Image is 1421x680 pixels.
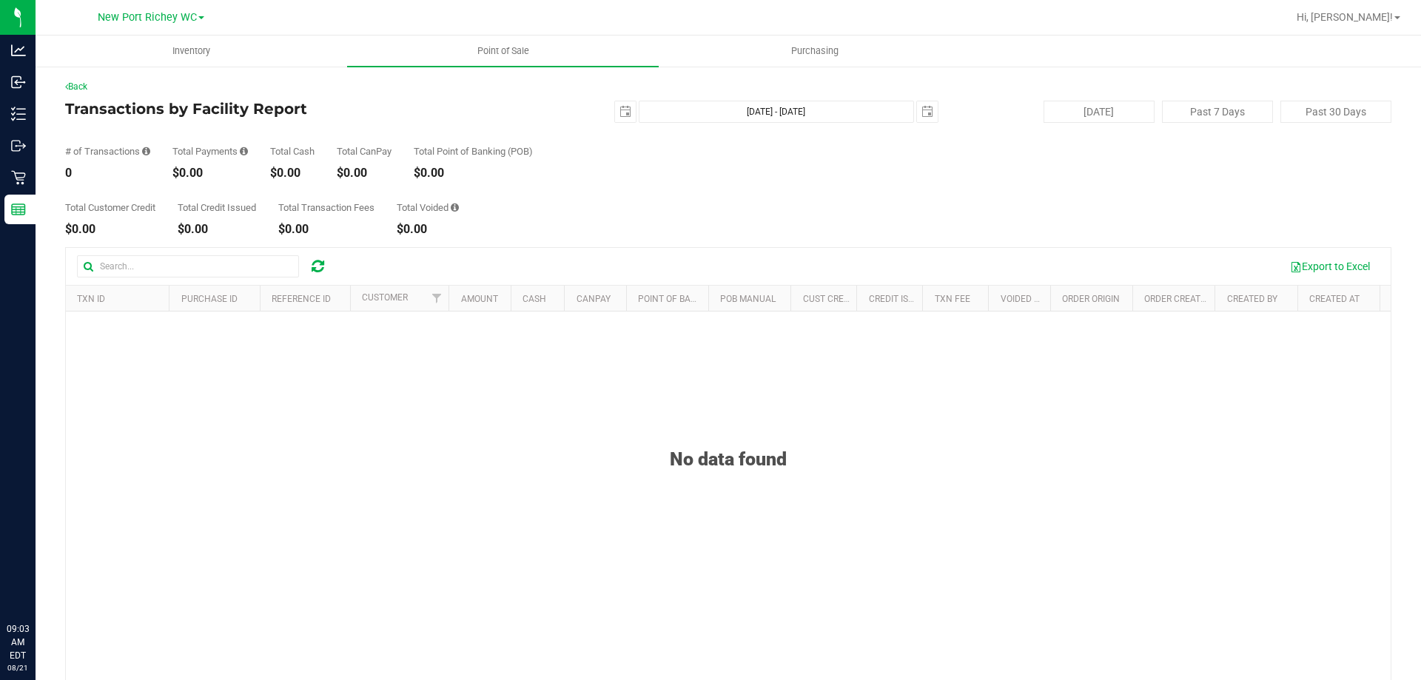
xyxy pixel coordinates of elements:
[1309,294,1360,304] a: Created At
[65,81,87,92] a: Back
[1044,101,1155,123] button: [DATE]
[347,36,659,67] a: Point of Sale
[36,36,347,67] a: Inventory
[1162,101,1273,123] button: Past 7 Days
[451,203,459,212] i: Sum of all voided payment transaction amounts, excluding tips and transaction fees.
[172,167,248,179] div: $0.00
[362,292,408,303] a: Customer
[65,101,507,117] h4: Transactions by Facility Report
[15,562,59,606] iframe: Resource center
[172,147,248,156] div: Total Payments
[11,43,26,58] inline-svg: Analytics
[7,662,29,673] p: 08/21
[11,107,26,121] inline-svg: Inventory
[65,147,150,156] div: # of Transactions
[424,286,449,311] a: Filter
[935,294,970,304] a: Txn Fee
[414,167,533,179] div: $0.00
[659,36,970,67] a: Purchasing
[337,147,392,156] div: Total CanPay
[7,622,29,662] p: 09:03 AM EDT
[397,223,459,235] div: $0.00
[869,294,930,304] a: Credit Issued
[270,167,315,179] div: $0.00
[65,203,155,212] div: Total Customer Credit
[1144,294,1224,304] a: Order Created By
[152,44,230,58] span: Inventory
[803,294,857,304] a: Cust Credit
[181,294,238,304] a: Purchase ID
[337,167,392,179] div: $0.00
[638,294,743,304] a: Point of Banking (POB)
[66,411,1391,470] div: No data found
[142,147,150,156] i: Count of all successful payment transactions, possibly including voids, refunds, and cash-back fr...
[615,101,636,122] span: select
[11,75,26,90] inline-svg: Inbound
[98,11,197,24] span: New Port Richey WC
[270,147,315,156] div: Total Cash
[917,101,938,122] span: select
[11,202,26,217] inline-svg: Reports
[11,170,26,185] inline-svg: Retail
[65,223,155,235] div: $0.00
[240,147,248,156] i: Sum of all successful, non-voided payment transaction amounts, excluding tips and transaction fees.
[1280,101,1391,123] button: Past 30 Days
[278,203,374,212] div: Total Transaction Fees
[77,255,299,277] input: Search...
[272,294,331,304] a: Reference ID
[1062,294,1120,304] a: Order Origin
[397,203,459,212] div: Total Voided
[1280,254,1380,279] button: Export to Excel
[178,203,256,212] div: Total Credit Issued
[523,294,546,304] a: Cash
[77,294,105,304] a: TXN ID
[1297,11,1393,23] span: Hi, [PERSON_NAME]!
[461,294,498,304] a: Amount
[178,223,256,235] div: $0.00
[414,147,533,156] div: Total Point of Banking (POB)
[278,223,374,235] div: $0.00
[577,294,611,304] a: CanPay
[457,44,549,58] span: Point of Sale
[65,167,150,179] div: 0
[771,44,859,58] span: Purchasing
[1227,294,1277,304] a: Created By
[1001,294,1074,304] a: Voided Payment
[11,138,26,153] inline-svg: Outbound
[720,294,776,304] a: POB Manual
